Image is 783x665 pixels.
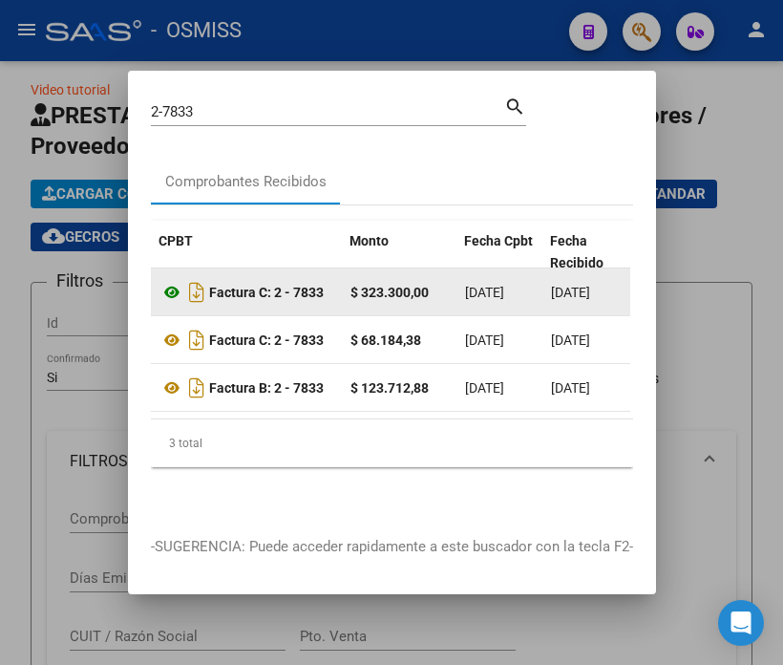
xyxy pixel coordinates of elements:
strong: Factura B: 2 - 7833 [209,380,324,396]
strong: Factura C: 2 - 7833 [209,285,324,300]
strong: $ 68.184,38 [350,332,421,348]
strong: $ 323.300,00 [350,285,429,300]
strong: $ 123.712,88 [350,380,429,396]
span: [DATE] [465,380,504,396]
datatable-header-cell: Monto [342,221,456,305]
span: Monto [349,233,389,248]
datatable-header-cell: CPBT [151,221,342,305]
span: [DATE] [551,285,590,300]
div: Open Intercom Messenger [718,600,764,646]
datatable-header-cell: Fecha Recibido [542,221,628,305]
strong: Factura C: 2 - 7833 [209,332,324,348]
i: Descargar documento [184,325,209,355]
datatable-header-cell: Fecha Cpbt [456,221,542,305]
div: 3 total [151,419,633,467]
mat-icon: search [504,94,526,117]
span: CPBT [159,233,193,248]
span: Fecha Cpbt [464,233,533,248]
span: [DATE] [465,285,504,300]
span: [DATE] [465,332,504,348]
datatable-header-cell: Fecha Vencimiento [628,221,714,305]
span: Fecha Recibido [550,233,603,270]
span: [DATE] [551,332,590,348]
div: Comprobantes Recibidos [165,171,327,193]
i: Descargar documento [184,373,209,403]
i: Descargar documento [184,277,209,308]
span: [DATE] [551,380,590,396]
p: -SUGERENCIA: Puede acceder rapidamente a este buscador con la tecla F2- [151,536,633,558]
